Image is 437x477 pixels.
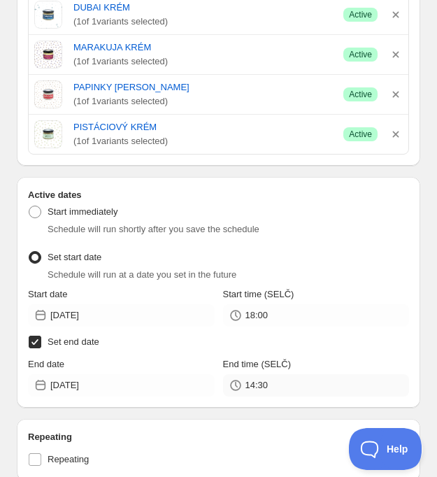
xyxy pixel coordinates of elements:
[349,428,423,470] iframe: Toggle Customer Support
[28,359,64,369] span: End date
[223,289,294,299] span: Start time (SELČ)
[223,359,292,369] span: End time (SELČ)
[349,9,372,20] span: Active
[73,15,332,29] span: ( 1 of 1 variants selected)
[28,430,409,444] h2: Repeating
[28,289,67,299] span: Start date
[73,41,332,55] a: MARAKUJA KRÉM
[48,206,117,217] span: Start immediately
[48,252,101,262] span: Set start date
[73,55,332,69] span: ( 1 of 1 variants selected)
[349,129,372,140] span: Active
[48,454,89,464] span: Repeating
[349,49,372,60] span: Active
[73,120,332,134] a: PISTÁCIOVÝ KRÉM
[73,134,332,148] span: ( 1 of 1 variants selected)
[349,89,372,100] span: Active
[48,269,236,280] span: Schedule will run at a date you set in the future
[48,224,259,234] span: Schedule will run shortly after you save the schedule
[73,80,332,94] a: PAPINKY [PERSON_NAME]
[73,1,332,15] a: DUBAI KRÉM
[28,188,409,202] h2: Active dates
[48,336,99,347] span: Set end date
[73,94,332,108] span: ( 1 of 1 variants selected)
